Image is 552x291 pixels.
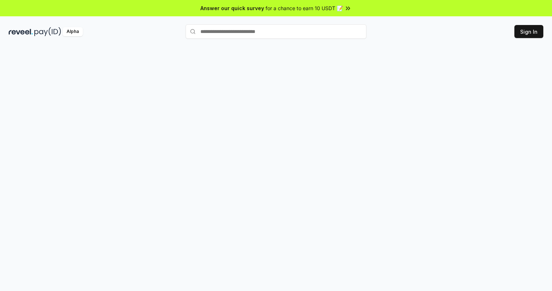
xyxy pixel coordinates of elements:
div: Alpha [63,27,83,36]
button: Sign In [514,25,543,38]
img: reveel_dark [9,27,33,36]
span: for a chance to earn 10 USDT 📝 [266,4,343,12]
span: Answer our quick survey [200,4,264,12]
img: pay_id [34,27,61,36]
